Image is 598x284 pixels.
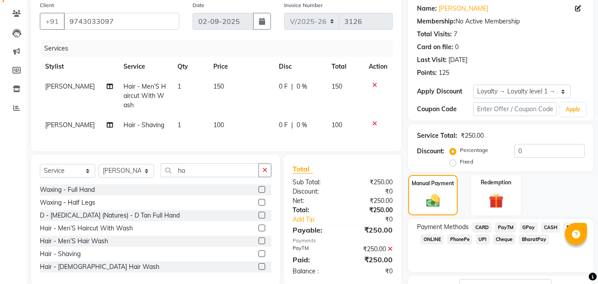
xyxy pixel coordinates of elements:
span: CARD [472,222,491,233]
span: PayTM [495,222,516,233]
span: BharatPay [519,234,549,245]
div: 0 [455,43,459,52]
div: ₹250.00 [461,131,484,140]
div: Discount: [417,147,444,156]
div: Waxing - Half Legs [40,198,95,207]
div: PayTM [286,245,343,254]
span: PhonePe [447,234,472,245]
span: 1 [177,82,181,90]
span: ONLINE [421,234,444,245]
span: 0 % [297,121,307,130]
div: ₹250.00 [343,196,399,206]
div: D - [MEDICAL_DATA] (Natures) - D Tan Full Hand [40,211,180,220]
span: Family [563,222,584,233]
th: Stylist [40,57,118,77]
div: Service Total: [417,131,457,140]
input: Enter Offer / Coupon Code [473,102,557,116]
span: 1 [177,121,181,129]
span: [PERSON_NAME] [45,121,95,129]
div: Balance : [286,267,343,276]
div: Discount: [286,187,343,196]
div: ₹0 [343,187,399,196]
div: Net: [286,196,343,206]
div: Services [41,40,399,57]
span: 0 % [297,82,307,91]
div: 125 [439,68,449,78]
div: Name: [417,4,437,13]
span: Cheque [493,234,516,245]
div: Payments [293,237,393,245]
div: ₹250.00 [343,225,399,235]
th: Disc [274,57,326,77]
div: Coupon Code [417,105,473,114]
img: _cash.svg [422,193,444,209]
label: Invoice Number [284,1,323,9]
span: [PERSON_NAME] [45,82,95,90]
th: Service [118,57,172,77]
span: UPI [476,234,490,245]
div: Hair - Men’S Haircut With Wash [40,224,133,233]
span: | [291,82,293,91]
button: +91 [40,13,65,30]
th: Price [208,57,274,77]
label: Percentage [460,146,488,154]
div: No Active Membership [417,17,585,26]
label: Date [193,1,204,9]
span: | [291,121,293,130]
div: Hair - Men’S Hair Wash [40,237,108,246]
span: 100 [332,121,342,129]
div: Points: [417,68,437,78]
div: 7 [454,30,457,39]
div: ₹250.00 [343,206,399,215]
label: Manual Payment [412,179,454,187]
span: 150 [332,82,342,90]
th: Qty [172,57,208,77]
span: Payment Methods [417,222,469,232]
div: ₹250.00 [343,254,399,265]
button: Apply [560,103,586,116]
span: 0 F [279,82,288,91]
span: Total [293,164,313,174]
span: Hair - Shaving [123,121,164,129]
th: Action [363,57,393,77]
a: Add Tip [286,215,352,224]
th: Total [326,57,364,77]
div: Hair - [DEMOGRAPHIC_DATA] Hair Wash [40,262,159,272]
span: Hair - Men’S Haircut With Wash [123,82,166,109]
div: Total Visits: [417,30,452,39]
span: CASH [541,222,560,233]
input: Search by Name/Mobile/Email/Code [64,13,179,30]
div: Hair - Shaving [40,249,81,259]
div: [DATE] [448,55,467,65]
div: Last Visit: [417,55,447,65]
div: ₹0 [352,215,400,224]
label: Client [40,1,54,9]
div: Total: [286,206,343,215]
div: Membership: [417,17,455,26]
img: _gift.svg [484,192,508,210]
div: Card on file: [417,43,453,52]
span: GPay [520,222,538,233]
div: Waxing - Full Hand [40,185,95,195]
div: Apply Discount [417,87,473,96]
div: Payable: [286,225,343,235]
input: Search or Scan [161,163,259,177]
div: Sub Total: [286,178,343,187]
span: 0 F [279,121,288,130]
div: ₹250.00 [343,245,399,254]
div: ₹0 [343,267,399,276]
span: 100 [213,121,224,129]
span: 150 [213,82,224,90]
div: ₹250.00 [343,178,399,187]
a: [PERSON_NAME] [439,4,488,13]
div: Paid: [286,254,343,265]
label: Redemption [481,179,511,187]
label: Fixed [460,158,473,166]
